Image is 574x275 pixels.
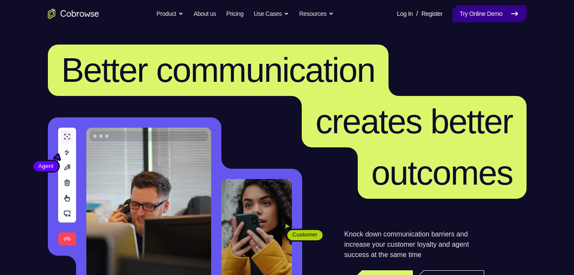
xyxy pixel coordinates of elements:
[156,5,183,22] button: Product
[421,5,442,22] a: Register
[315,102,512,140] span: creates better
[397,5,413,22] a: Log In
[299,5,334,22] button: Resources
[48,9,99,19] a: Go to the home page
[371,154,513,192] span: outcomes
[453,5,526,22] a: Try Online Demo
[62,51,375,89] span: Better communication
[226,5,243,22] a: Pricing
[416,9,418,19] span: /
[254,5,289,22] button: Use Cases
[194,5,216,22] a: About us
[344,229,484,260] p: Knock down communication barriers and increase your customer loyalty and agent success at the sam...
